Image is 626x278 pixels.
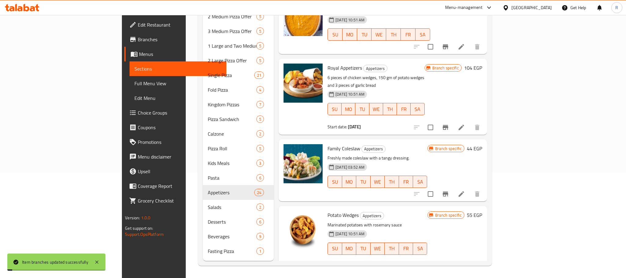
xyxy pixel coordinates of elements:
[208,145,256,152] span: Pizza Roll
[256,218,264,225] div: items
[124,105,226,120] a: Choice Groups
[256,247,264,255] div: items
[389,30,398,39] span: TH
[360,30,369,39] span: TU
[254,71,264,79] div: items
[203,24,274,38] div: 3 Medium Pizza Offer5
[124,179,226,193] a: Coverage Report
[257,160,264,166] span: 3
[208,247,256,255] div: Fasting Pizza
[208,233,256,240] div: Beverages
[416,28,430,41] button: SA
[208,86,256,93] span: Fold Pizza
[373,177,382,186] span: WE
[458,190,465,198] a: Edit menu item
[257,175,264,181] span: 6
[208,42,256,49] span: 1 Large and Two Medium Pizza Offer
[374,30,384,39] span: WE
[134,65,221,72] span: Sections
[424,40,437,53] span: Select to update
[362,145,385,152] span: Appetizers
[470,187,485,201] button: delete
[138,197,221,204] span: Grocery Checklist
[364,65,387,72] span: Appetizers
[348,123,361,131] b: [DATE]
[372,105,381,114] span: WE
[124,164,226,179] a: Upsell
[342,103,355,115] button: MO
[356,176,370,188] button: TU
[470,120,485,135] button: delete
[208,159,256,167] span: Kids Meals
[284,144,323,183] img: Family Coleslaw
[328,103,342,115] button: SU
[130,61,226,76] a: Sections
[124,32,226,47] a: Branches
[208,130,256,137] span: Calzone
[328,123,347,131] span: Start date:
[372,28,386,41] button: WE
[257,248,264,254] span: 1
[208,71,254,79] div: Single Pizza
[203,214,274,229] div: Desserts6
[387,244,396,253] span: TH
[254,190,264,196] span: 24
[330,30,340,39] span: SU
[433,146,464,152] span: Branch specific
[430,65,461,71] span: Branch specific
[257,58,264,64] span: 5
[399,176,413,188] button: FR
[208,218,256,225] span: Desserts
[458,43,465,50] a: Edit menu item
[424,188,437,200] span: Select to update
[256,13,264,20] div: items
[208,101,256,108] span: Kingdom Pizzas
[256,159,264,167] div: items
[257,116,264,122] span: 5
[138,138,221,146] span: Promotions
[257,146,264,152] span: 5
[342,176,356,188] button: MO
[373,244,382,253] span: WE
[333,231,367,237] span: [DATE] 10:51 AM
[256,86,264,93] div: items
[257,234,264,240] span: 9
[458,124,465,131] a: Edit menu item
[256,174,264,181] div: items
[203,141,274,156] div: Pizza Roll5
[203,112,274,126] div: Pizza Sandwich5
[208,203,256,211] span: Salads
[124,17,226,32] a: Edit Restaurant
[138,153,221,160] span: Menu disclaimer
[345,244,354,253] span: MO
[399,243,413,255] button: FR
[208,115,256,123] div: Pizza Sandwich
[256,145,264,152] div: items
[284,211,323,250] img: Potato Wedges
[328,144,360,153] span: Family Coleslaw
[328,74,424,89] p: 6 pieces of chicken wedges, 150 gm of potato wedges and 3 pieces of garlic bread
[256,42,264,49] div: items
[438,187,453,201] button: Branch-specific-item
[254,189,264,196] div: items
[203,229,274,244] div: Beverages9
[208,174,256,181] span: Pasta
[256,233,264,240] div: items
[387,177,396,186] span: TH
[257,219,264,225] span: 6
[124,135,226,149] a: Promotions
[256,203,264,211] div: items
[413,105,422,114] span: SA
[134,94,221,102] span: Edit Menu
[203,185,274,200] div: Appetizers24
[208,189,254,196] span: Appetizers
[203,156,274,170] div: Kids Meals3
[361,145,386,153] div: Appetizers
[416,244,425,253] span: SA
[203,97,274,112] div: Kingdom Pizzas7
